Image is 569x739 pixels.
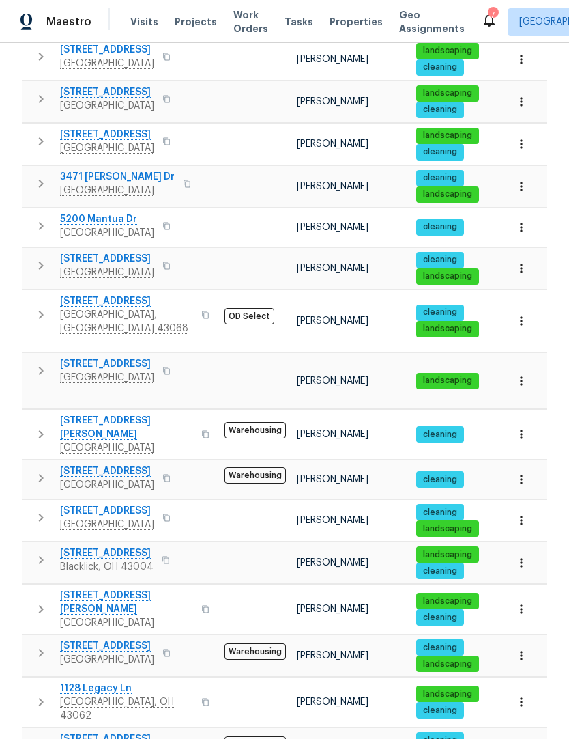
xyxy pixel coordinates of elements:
span: [PERSON_NAME] [297,97,368,107]
span: [PERSON_NAME] [297,55,368,64]
span: Work Orders [233,8,268,36]
span: [PERSON_NAME] [297,139,368,149]
span: Warehousing [224,467,286,484]
span: landscaping [418,130,478,141]
span: cleaning [418,612,463,624]
span: Projects [175,15,217,29]
span: [PERSON_NAME] [297,223,368,232]
span: [PERSON_NAME] [297,182,368,191]
span: cleaning [418,566,463,577]
span: cleaning [418,642,463,654]
span: landscaping [418,523,478,535]
span: [PERSON_NAME] [297,651,368,660]
span: OD Select [224,308,274,324]
span: landscaping [418,45,478,57]
span: [PERSON_NAME] [297,264,368,273]
div: 7 [488,8,497,22]
span: Warehousing [224,643,286,660]
span: landscaping [418,375,478,387]
span: Maestro [46,15,91,29]
span: landscaping [418,549,478,561]
span: Warehousing [224,422,286,438]
span: Properties [330,15,383,29]
span: [PERSON_NAME] [297,430,368,439]
span: landscaping [418,688,478,700]
span: [PERSON_NAME] [297,604,368,614]
span: cleaning [418,474,463,486]
span: Geo Assignments [399,8,465,36]
span: cleaning [418,104,463,115]
span: cleaning [418,221,463,233]
span: landscaping [418,189,478,200]
span: [PERSON_NAME] [297,697,368,707]
span: [PERSON_NAME] [297,475,368,484]
span: landscaping [418,270,478,282]
span: Tasks [284,17,313,27]
span: [PERSON_NAME] [297,558,368,568]
span: [PERSON_NAME] [297,316,368,326]
span: [PERSON_NAME] [297,376,368,386]
span: cleaning [418,507,463,518]
span: cleaning [418,172,463,184]
span: cleaning [418,429,463,441]
span: landscaping [418,323,478,335]
span: landscaping [418,596,478,607]
span: cleaning [418,705,463,716]
span: [PERSON_NAME] [297,516,368,525]
span: Visits [130,15,158,29]
span: cleaning [418,61,463,73]
span: landscaping [418,658,478,670]
span: cleaning [418,307,463,318]
span: cleaning [418,146,463,158]
span: landscaping [418,87,478,99]
span: cleaning [418,254,463,266]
